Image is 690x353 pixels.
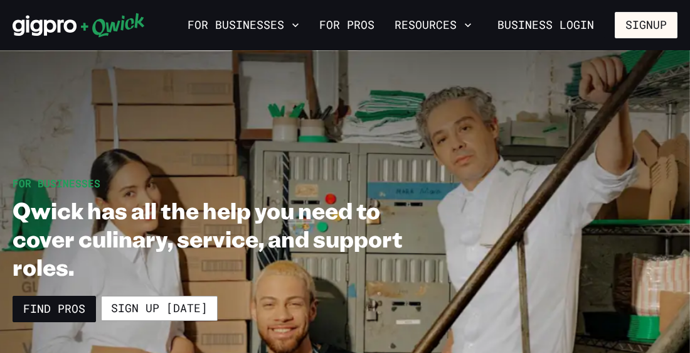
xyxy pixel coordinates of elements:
a: Find Pros [13,296,96,322]
span: For Businesses [13,176,100,190]
a: Business Login [487,12,605,38]
button: Signup [615,12,677,38]
a: Sign up [DATE] [101,296,218,321]
a: For Pros [314,14,379,36]
button: Resources [390,14,477,36]
h1: Qwick has all the help you need to cover culinary, service, and support roles. [13,196,411,281]
button: For Businesses [183,14,304,36]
